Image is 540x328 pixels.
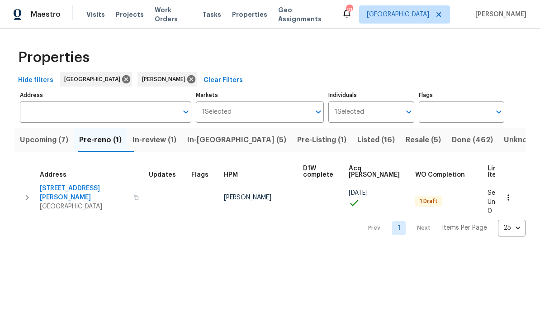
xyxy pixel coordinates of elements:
div: [GEOGRAPHIC_DATA] [60,72,132,87]
span: Acq [PERSON_NAME] [349,165,400,178]
span: Resale (5) [406,134,441,146]
span: [DATE] [349,190,368,196]
button: Open [403,106,415,118]
span: [PERSON_NAME] [142,75,189,84]
span: Flags [191,172,208,178]
span: [GEOGRAPHIC_DATA] [64,75,124,84]
span: Sent: 1 [488,190,507,196]
span: Address [40,172,66,178]
button: Open [312,106,325,118]
span: Unsent: 0 [488,199,510,214]
button: Hide filters [14,72,57,89]
span: Pre-reno (1) [79,134,122,146]
button: Clear Filters [200,72,246,89]
span: 1 Selected [202,108,232,116]
nav: Pagination Navigation [360,220,526,236]
span: [GEOGRAPHIC_DATA] [367,10,429,19]
span: 1 Draft [416,198,441,205]
a: Goto page 1 [392,221,406,235]
p: Items Per Page [442,223,487,232]
span: Clear Filters [204,75,243,86]
button: Open [180,106,192,118]
span: [GEOGRAPHIC_DATA] [40,202,128,211]
span: Properties [18,53,90,62]
label: Markets [196,92,324,98]
label: Individuals [328,92,414,98]
div: [PERSON_NAME] [137,72,197,87]
span: Hide filters [18,75,53,86]
label: Address [20,92,191,98]
label: Flags [419,92,504,98]
span: Pre-Listing (1) [297,134,346,146]
span: [STREET_ADDRESS][PERSON_NAME] [40,184,128,202]
span: Upcoming (7) [20,134,68,146]
span: Updates [149,172,176,178]
span: D1W complete [303,165,333,178]
span: WO Completion [415,172,465,178]
span: Properties [232,10,267,19]
span: Geo Assignments [278,5,331,24]
div: 91 [346,5,352,14]
span: Listed (16) [357,134,395,146]
span: Work Orders [155,5,191,24]
div: 25 [498,216,526,240]
span: [PERSON_NAME] [472,10,526,19]
span: Done (462) [452,134,493,146]
span: HPM [224,172,238,178]
span: Visits [86,10,105,19]
span: In-[GEOGRAPHIC_DATA] (5) [187,134,286,146]
span: Line Items [488,165,505,178]
span: [PERSON_NAME] [224,194,271,201]
span: Tasks [202,11,221,18]
span: In-review (1) [133,134,176,146]
span: Projects [116,10,144,19]
button: Open [493,106,505,118]
span: Maestro [31,10,61,19]
span: 1 Selected [335,108,364,116]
